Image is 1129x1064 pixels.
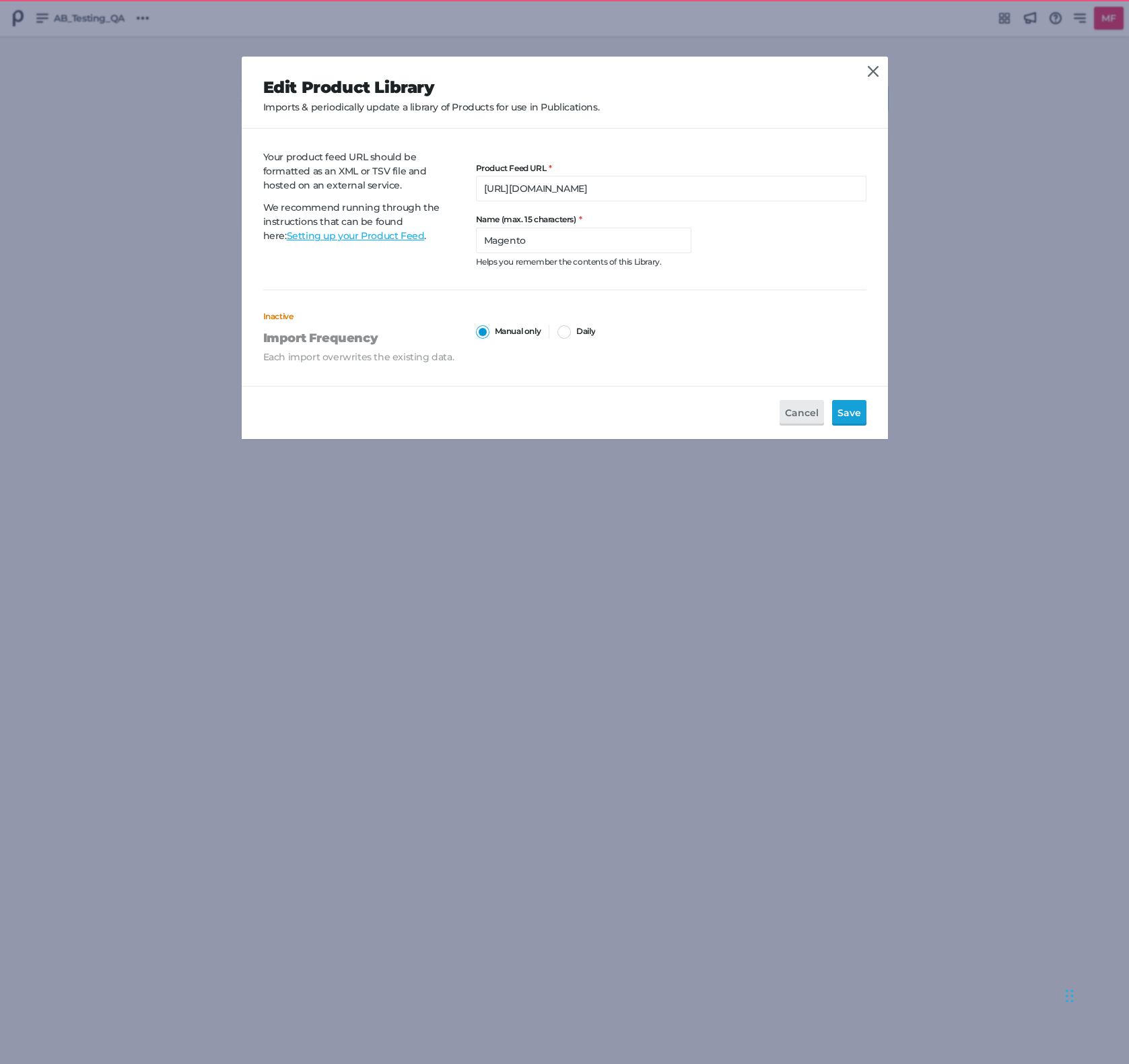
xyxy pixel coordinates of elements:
[287,230,425,242] a: Setting up your Product Feed
[495,327,541,336] span: Manual only
[476,164,866,173] label: Product Feed URL
[1062,962,1129,1027] iframe: Chat Widget
[576,327,595,336] span: Daily
[780,400,824,426] button: Cancel
[780,406,824,418] a: Cancel
[263,201,454,243] p: We recommend running through the instructions that can be found here: .
[832,400,866,426] button: Save
[263,312,454,321] h6: Inactive
[263,350,454,364] p: Each import overwrites the existing data.
[263,150,454,193] p: Your product feed URL should be formatted as an XML or TSV file and hosted on an external service.
[476,215,866,224] label: Name (max. 15 characters)
[263,329,454,347] h3: Import Frequency
[1066,976,1074,1016] div: Drag
[865,63,881,79] a: Close
[837,405,861,420] span: Save
[476,256,691,268] div: Helps you remember the contents of this Library.
[263,100,866,114] p: Imports & periodically update a library of Products for use in Publications.
[263,78,866,98] h2: Edit Product Library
